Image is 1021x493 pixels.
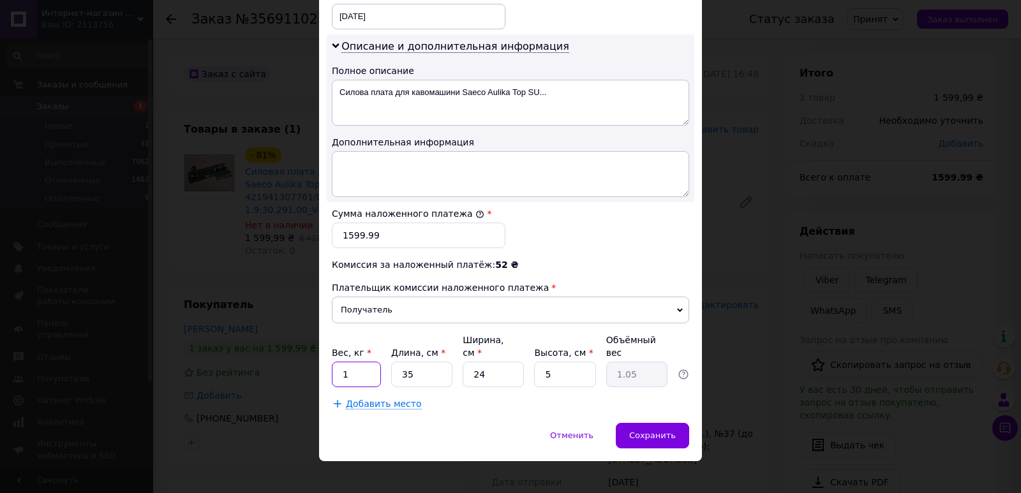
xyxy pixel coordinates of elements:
label: Длина, см [391,348,445,358]
div: Дополнительная информация [332,136,689,149]
span: Отменить [550,430,593,440]
label: Вес, кг [332,348,371,358]
span: Добавить место [346,399,422,409]
span: Получатель [332,297,689,323]
span: Сохранить [629,430,676,440]
span: Плательщик комиссии наложенного платежа [332,283,549,293]
div: Комиссия за наложенный платёж: [332,258,689,271]
label: Ширина, см [463,335,503,358]
label: Сумма наложенного платежа [332,209,484,219]
textarea: Силова плата для кавомашини Saeco Aulika Top SU... [332,80,689,126]
div: Полное описание [332,64,689,77]
span: Описание и дополнительная информация [341,40,569,53]
span: 52 ₴ [495,260,518,270]
div: Объёмный вес [606,334,667,359]
label: Высота, см [534,348,593,358]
